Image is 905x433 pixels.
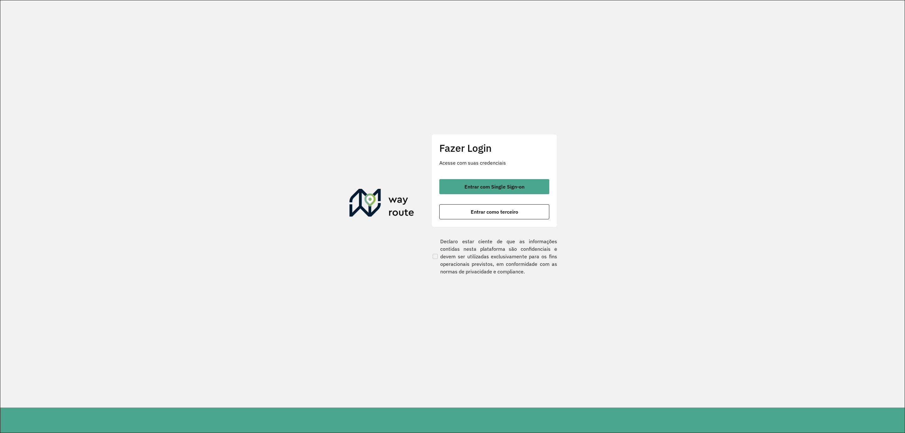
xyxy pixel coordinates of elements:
img: Roteirizador AmbevTech [349,189,414,219]
p: Acesse com suas credenciais [439,159,549,167]
h2: Fazer Login [439,142,549,154]
button: button [439,179,549,194]
span: Entrar com Single Sign-on [464,184,524,189]
button: button [439,204,549,219]
span: Entrar como terceiro [471,209,518,214]
label: Declaro estar ciente de que as informações contidas nesta plataforma são confidenciais e devem se... [431,238,557,275]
